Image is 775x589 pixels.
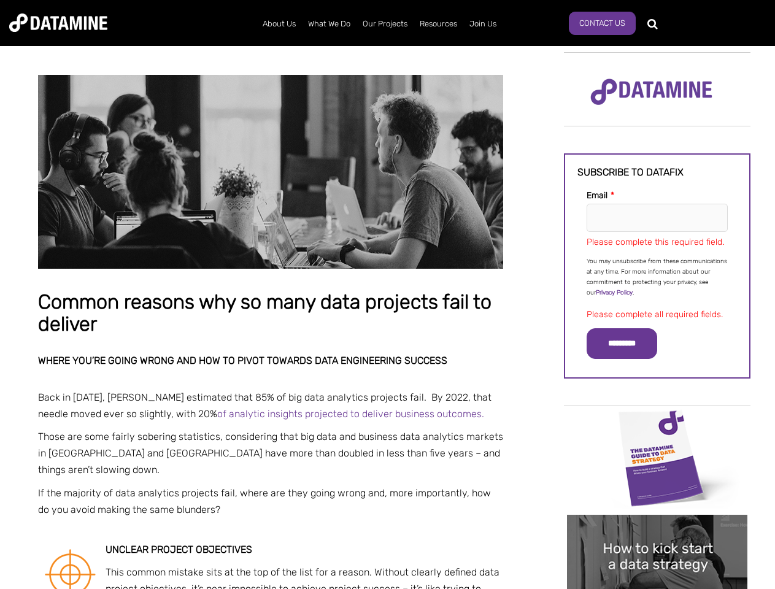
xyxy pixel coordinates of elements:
a: of analytic insights projected to deliver business outcomes. [217,408,484,420]
a: About Us [256,8,302,40]
strong: Unclear project objectives [106,544,252,555]
img: Common reasons why so many data projects fail to deliver [38,75,503,269]
a: Contact Us [569,12,636,35]
img: Data Strategy Cover thumbnail [567,407,747,509]
a: What We Do [302,8,357,40]
label: Please complete all required fields. [587,309,723,320]
a: Privacy Policy [596,289,633,296]
label: Please complete this required field. [587,237,724,247]
img: Datamine Logo No Strapline - Purple [582,71,720,114]
p: Those are some fairly sobering statistics, considering that big data and business data analytics ... [38,428,503,479]
a: Resources [414,8,463,40]
a: Our Projects [357,8,414,40]
p: Back in [DATE], [PERSON_NAME] estimated that 85% of big data analytics projects fail. By 2022, th... [38,389,503,422]
h2: Where you’re going wrong and how to pivot towards data engineering success [38,355,503,366]
h1: Common reasons why so many data projects fail to deliver [38,291,503,335]
a: Join Us [463,8,503,40]
p: If the majority of data analytics projects fail, where are they going wrong and, more importantly... [38,485,503,518]
h3: Subscribe to datafix [577,167,737,178]
span: Email [587,190,607,201]
p: You may unsubscribe from these communications at any time. For more information about our commitm... [587,256,728,298]
img: Datamine [9,13,107,32]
